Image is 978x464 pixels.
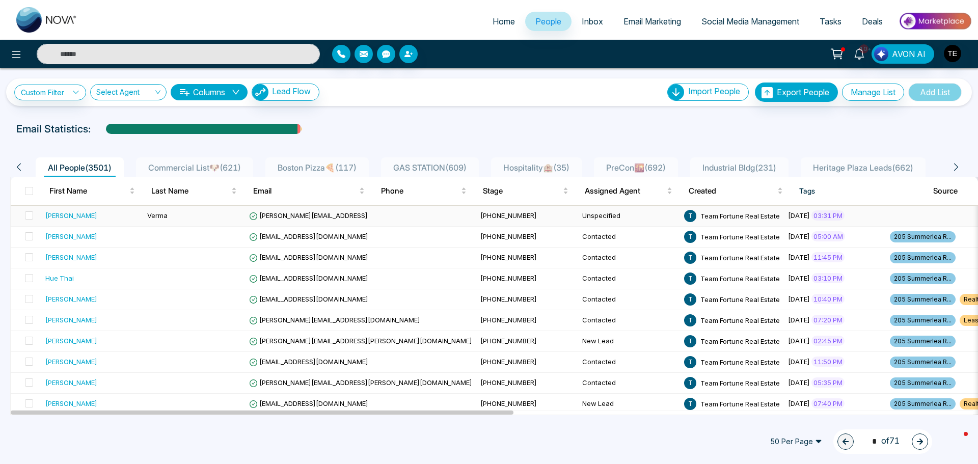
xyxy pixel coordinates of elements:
span: Hospitality🏨 ( 35 ) [499,162,574,173]
span: [DATE] [788,358,810,366]
span: Home [493,16,515,26]
span: [DATE] [788,337,810,345]
span: AVON AI [892,48,926,60]
span: First Name [49,185,127,197]
img: Nova CRM Logo [16,7,77,33]
span: 205 Summerlea R... [890,294,956,305]
th: Assigned Agent [577,177,681,205]
div: [PERSON_NAME] [45,398,97,408]
span: GAS STATION ( 609 ) [389,162,471,173]
td: New Lead [578,331,680,352]
span: [PERSON_NAME][EMAIL_ADDRESS][PERSON_NAME][DOMAIN_NAME] [249,337,472,345]
span: 10+ [859,44,868,53]
th: Email [245,177,373,205]
span: [DATE] [788,316,810,324]
div: [PERSON_NAME] [45,252,97,262]
span: 03:31 PM [811,210,845,221]
td: Contacted [578,227,680,248]
a: Deals [852,12,893,31]
span: [PHONE_NUMBER] [480,316,537,324]
span: [PHONE_NUMBER] [480,295,537,303]
th: Stage [475,177,577,205]
span: [EMAIL_ADDRESS][DOMAIN_NAME] [249,295,368,303]
a: Inbox [572,12,613,31]
span: T [684,356,696,368]
td: New Lead [578,394,680,415]
span: Team Fortune Real Estate [700,358,780,366]
span: 205 Summerlea R... [890,252,956,263]
span: 07:40 PM [811,398,845,408]
span: 10:40 PM [811,294,845,304]
div: Hue Thai [45,273,74,283]
span: Heritage Plaza Leads ( 662 ) [809,162,917,173]
div: [PERSON_NAME] [45,294,97,304]
span: 205 Summerlea R... [890,377,956,389]
th: First Name [41,177,143,205]
span: T [684,377,696,389]
span: [PHONE_NUMBER] [480,337,537,345]
a: Social Media Management [691,12,809,31]
span: Boston Pizza🍕 ( 117 ) [274,162,361,173]
th: Tags [791,177,925,205]
span: [DATE] [788,378,810,387]
span: People [535,16,561,26]
span: [DATE] [788,253,810,261]
span: [PERSON_NAME][EMAIL_ADDRESS][DOMAIN_NAME] [249,316,420,324]
span: T [684,314,696,326]
th: Created [681,177,791,205]
td: Contacted [578,268,680,289]
td: Contacted [578,352,680,373]
span: T [684,293,696,306]
span: 05:35 PM [811,377,845,388]
span: Team Fortune Real Estate [700,316,780,324]
span: Team Fortune Real Estate [700,232,780,240]
span: Assigned Agent [585,185,665,197]
iframe: Intercom live chat [943,429,968,454]
span: [PHONE_NUMBER] [480,399,537,407]
span: Social Media Management [701,16,799,26]
span: [DATE] [788,211,810,220]
span: 07:20 PM [811,315,845,325]
span: Export People [777,87,829,97]
span: [DATE] [788,232,810,240]
td: Contacted [578,248,680,268]
div: [PERSON_NAME] [45,357,97,367]
td: Contacted [578,310,680,331]
span: [EMAIL_ADDRESS][DOMAIN_NAME] [249,253,368,261]
span: 205 Summerlea R... [890,273,956,284]
span: 50 Per Page [763,433,829,450]
span: [PERSON_NAME][EMAIL_ADDRESS] [249,211,368,220]
span: Email Marketing [623,16,681,26]
span: 05:00 AM [811,231,845,241]
td: Unspecified [578,206,680,227]
div: [PERSON_NAME] [45,231,97,241]
span: All People ( 3501 ) [44,162,116,173]
span: of 71 [866,434,900,448]
span: Commercial List🐶 ( 621 ) [144,162,245,173]
span: Team Fortune Real Estate [700,211,780,220]
span: Tasks [820,16,841,26]
a: Email Marketing [613,12,691,31]
span: [DATE] [788,274,810,282]
span: T [684,398,696,410]
a: 10+ [847,44,872,62]
span: Created [689,185,775,197]
span: T [684,231,696,243]
a: Lead FlowLead Flow [248,84,319,101]
span: [DATE] [788,399,810,407]
img: Market-place.gif [898,10,972,33]
span: Import People [688,86,740,96]
span: 205 Summerlea R... [890,336,956,347]
th: Phone [373,177,475,205]
span: 205 Summerlea R... [890,315,956,326]
span: [PHONE_NUMBER] [480,358,537,366]
span: Team Fortune Real Estate [700,253,780,261]
span: [EMAIL_ADDRESS][DOMAIN_NAME] [249,232,368,240]
span: [PHONE_NUMBER] [480,253,537,261]
span: 205 Summerlea R... [890,357,956,368]
span: down [232,88,240,96]
span: Team Fortune Real Estate [700,378,780,387]
span: [EMAIL_ADDRESS][DOMAIN_NAME] [249,399,368,407]
img: Lead Flow [874,47,888,61]
span: Email [253,185,357,197]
